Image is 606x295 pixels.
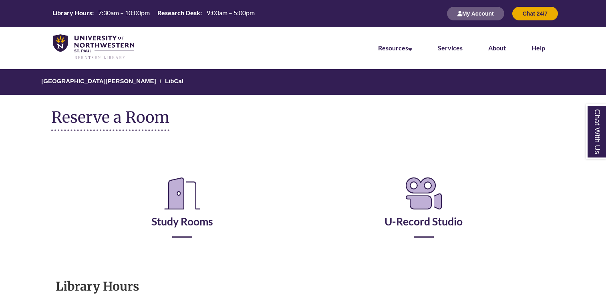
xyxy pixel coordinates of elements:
[151,195,213,228] a: Study Rooms
[512,7,558,20] button: Chat 24/7
[438,44,463,52] a: Services
[51,69,554,95] nav: Breadcrumb
[49,8,95,17] th: Library Hours:
[207,9,255,16] span: 9:00am – 5:00pm
[532,44,545,52] a: Help
[49,8,258,18] table: Hours Today
[488,44,506,52] a: About
[49,8,258,19] a: Hours Today
[154,8,203,17] th: Research Desk:
[512,10,558,17] a: Chat 24/7
[53,34,134,60] img: UNWSP Library Logo
[385,195,463,228] a: U-Record Studio
[51,151,554,261] div: Reserve a Room
[447,7,504,20] button: My Account
[378,44,412,52] a: Resources
[41,78,156,84] a: [GEOGRAPHIC_DATA][PERSON_NAME]
[98,9,150,16] span: 7:30am – 10:00pm
[165,78,183,84] a: LibCal
[51,109,169,131] h1: Reserve a Room
[447,10,504,17] a: My Account
[56,279,550,294] h1: Library Hours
